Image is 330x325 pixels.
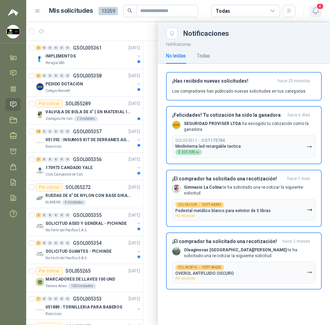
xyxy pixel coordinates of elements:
span: hace 25 minutos [278,78,310,84]
div: Notificaciones [183,30,322,37]
div: SOL042814 → [175,265,224,270]
b: SEGURIDAD PROVISER LTDA [184,121,241,126]
div: $ [175,149,202,155]
button: SOL042814→COT145635OVEROL ANTIFLUIDO OSCUROPor recotizar [172,262,316,283]
span: 323.309 [182,150,199,154]
button: 4 [309,5,322,17]
b: Oleaginosas [GEOGRAPHIC_DATA][PERSON_NAME] [184,248,287,252]
div: Todas [197,52,210,60]
span: Por recotizar [175,214,195,218]
img: Company Logo [173,185,180,192]
span: hace 6 días [288,112,310,118]
img: Company Logo [173,121,180,129]
h3: ¡El comprador ha solicitado una recotización! [172,176,285,182]
button: ¡El comprador ha solicitado una recotización!hace 2 meses Company LogoOleaginosas [GEOGRAPHIC_DAT... [166,232,322,290]
span: search [127,8,132,13]
img: Company Logo [7,25,20,38]
p: Los compradores han publicado nuevas solicitudes en tus categorías. [172,88,307,94]
span: hace 1 mes [287,176,310,182]
h3: ¡Felicidades! Tu cotización ha sido la ganadora [172,112,285,118]
div: Todas [216,7,230,15]
p: Notificaciones [158,39,330,48]
span: hace 2 meses [282,239,310,244]
p: Pedestal metálico blanco para extintor de 5 libras [175,208,271,213]
b: COT144203 [202,203,221,207]
p: te ha solicitado una re-cotizar la siguiente solicitud. [184,185,316,196]
b: Gimnasio La Colina [184,185,221,190]
p: OVEROL ANTIFLUIDO OSCURO [175,271,234,276]
button: ¡Felicidades! Tu cotización ha sido la ganadorahace 6 días Company LogoSEGURIDAD PROVISER LTDA ha... [166,106,322,165]
p: Minilinterna led recargable tactica [175,144,241,149]
button: Close [166,28,178,39]
h1: Mis solicitudes [49,6,93,16]
p: te ha solicitado una re-cotizar la siguiente solicitud. [184,247,316,259]
button: SOL054511→COT175784Minilinterna led recargable tactica$323.309,43 [172,135,316,158]
span: 13259 [99,7,118,15]
h3: ¡El comprador ha solicitado una recotización! [172,239,280,244]
button: ¡El comprador ha solicitado una recotización!hace 1 mes Company LogoGimnasio La Colina te ha soli... [166,170,322,227]
h3: ¡Has recibido nuevas solicitudes! [172,78,275,84]
p: SOL054511 → [175,138,225,143]
button: ¡Has recibido nuevas solicitudes!hace 25 minutos Los compradores han publicado nuevas solicitudes... [166,72,322,101]
button: SOL042328→COT144203Pedestal metálico blanco para extintor de 5 librasPor recotizar [172,199,316,221]
div: SOL042328 → [175,202,224,208]
p: ha escogido tu cotización como la ganadora [184,121,316,133]
img: Logo peakr [8,8,18,17]
b: COT145635 [202,266,221,269]
span: ,43 [195,151,199,154]
img: Company Logo [173,248,180,255]
span: Por recotizar [175,276,195,280]
div: No leídas [166,52,186,60]
span: 4 [316,3,324,10]
b: COT175784 [202,138,225,143]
